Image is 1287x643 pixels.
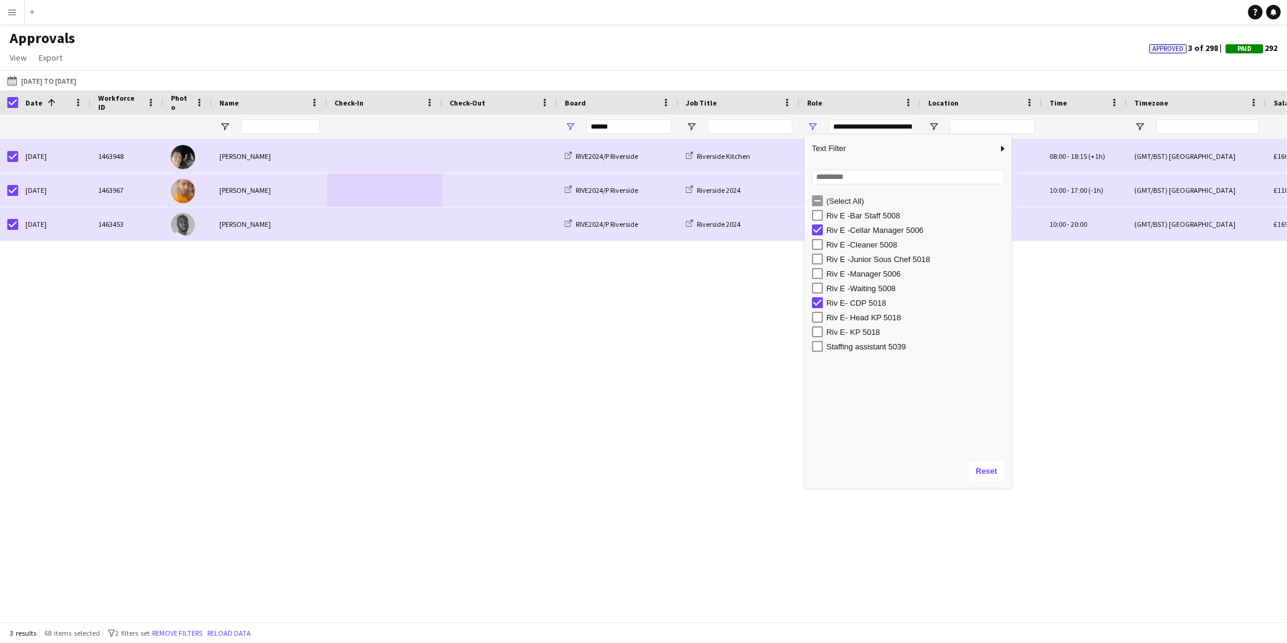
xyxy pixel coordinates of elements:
[812,170,1005,184] input: Search filter values
[171,93,190,112] span: Photo
[928,121,939,132] button: Open Filter Menu
[219,121,230,132] button: Open Filter Menu
[91,207,164,241] div: 1463453
[805,135,1012,488] div: Column Filter
[1049,98,1067,107] span: Time
[450,98,485,107] span: Check-Out
[826,284,1008,293] div: Riv E -Waiting 5008
[807,98,822,107] span: Role
[826,328,1008,337] div: Riv E- KP 5018
[800,173,921,207] div: Riv E -Cellar Manager 5006
[219,98,239,107] span: Name
[334,98,364,107] span: Check-In
[1149,42,1226,53] span: 3 of 298
[171,179,195,203] img: Jolyan Samuels
[826,240,1008,249] div: Riv E -Cleaner 5008
[686,98,717,107] span: Job Title
[212,207,327,241] div: [PERSON_NAME]
[1071,152,1087,161] span: 18:15
[576,220,638,229] span: RIVE2024/P Riverside
[1226,42,1277,53] span: 292
[91,173,164,207] div: 1463967
[212,173,327,207] div: [PERSON_NAME]
[565,186,638,195] a: RIVE2024/P Riverside
[1049,152,1066,161] span: 08:00
[708,120,793,134] input: Job Title Filter Input
[5,50,32,66] a: View
[18,207,91,241] div: [DATE]
[826,269,1008,278] div: Riv E -Manager 5006
[928,98,959,107] span: Location
[950,120,1035,134] input: Location Filter Input
[98,93,142,112] span: Workforce ID
[576,152,638,161] span: RIVE2024/P Riverside
[826,226,1008,235] div: Riv E -Cellar Manager 5006
[1049,220,1066,229] span: 10:00
[565,98,586,107] span: Board
[1049,186,1066,195] span: 10:00
[1127,207,1266,241] div: (GMT/BST) [GEOGRAPHIC_DATA]
[697,152,750,161] span: Riverside Kitchen
[1134,98,1168,107] span: Timezone
[576,186,638,195] span: RIVE2024/P Riverside
[826,197,1008,206] div: (Select All)
[1067,186,1069,195] span: -
[150,627,205,640] button: Remove filters
[39,52,62,63] span: Export
[10,52,27,63] span: View
[18,140,91,173] div: [DATE]
[1088,186,1103,195] span: (-1h)
[686,186,740,195] a: Riverside 2024
[91,140,164,173] div: 1463948
[587,120,671,134] input: Board Filter Input
[805,138,997,159] span: Text Filter
[1238,45,1252,53] span: Paid
[565,121,576,132] button: Open Filter Menu
[1127,140,1266,173] div: (GMT/BST) [GEOGRAPHIC_DATA]
[697,220,740,229] span: Riverside 2024
[686,220,740,229] a: Riverside 2024
[171,145,195,169] img: Stefano Oliana
[171,213,195,237] img: yunus alade
[969,462,1005,481] button: Reset
[1156,120,1259,134] input: Timezone Filter Input
[1067,220,1069,229] span: -
[826,255,1008,264] div: Riv E -Junior Sous Chef 5018
[565,220,638,229] a: RIVE2024/P Riverside
[826,342,1008,351] div: Staffing assistant 5039
[686,152,750,161] a: Riverside Kitchen
[18,173,91,207] div: [DATE]
[807,121,818,132] button: Open Filter Menu
[826,211,1008,220] div: Riv E -Bar Staff 5008
[1153,45,1184,53] span: Approved
[686,121,697,132] button: Open Filter Menu
[697,186,740,195] span: Riverside 2024
[1127,173,1266,207] div: (GMT/BST) [GEOGRAPHIC_DATA]
[1067,152,1069,161] span: -
[34,50,67,66] a: Export
[1071,186,1087,195] span: 17:00
[826,298,1008,308] div: Riv E- CDP 5018
[805,194,1012,354] div: Filter List
[800,140,921,173] div: Riv E- CDP 5018
[565,152,638,161] a: RIVE2024/P Riverside
[1071,220,1087,229] span: 20:00
[5,73,79,88] button: [DATE] to [DATE]
[1088,152,1105,161] span: (+1h)
[212,140,327,173] div: [PERSON_NAME]
[205,627,253,640] button: Reload data
[241,120,320,134] input: Name Filter Input
[44,628,100,638] span: 68 items selected
[1134,121,1145,132] button: Open Filter Menu
[800,207,921,241] div: Riv E -Cellar Manager 5006
[115,628,150,638] span: 2 filters set
[826,313,1008,322] div: Riv E- Head KP 5018
[25,98,42,107] span: Date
